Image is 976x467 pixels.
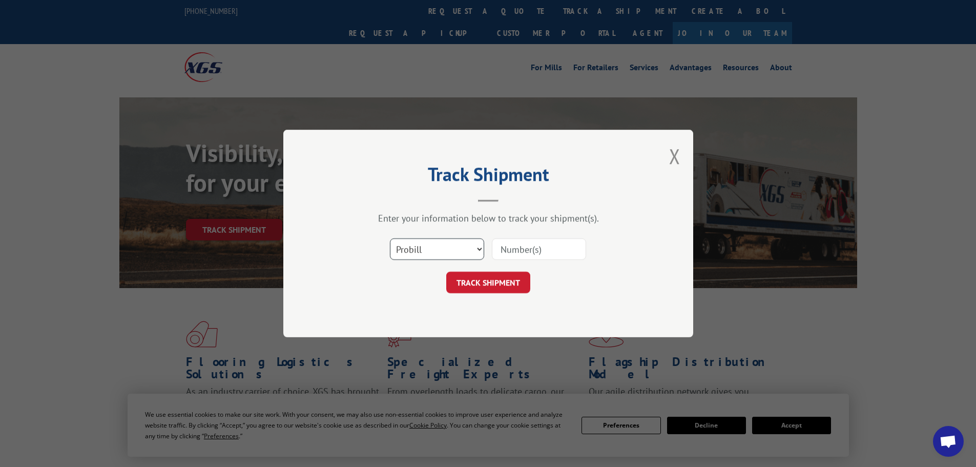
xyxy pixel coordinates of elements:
[669,143,680,170] button: Close modal
[335,167,642,187] h2: Track Shipment
[335,212,642,224] div: Enter your information below to track your shipment(s).
[446,272,530,293] button: TRACK SHIPMENT
[492,238,586,260] input: Number(s)
[933,426,964,457] div: Open chat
